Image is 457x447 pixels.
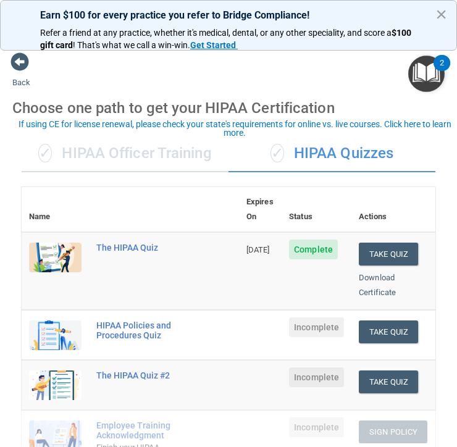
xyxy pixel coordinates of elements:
th: Status [282,187,351,232]
strong: Get Started [190,40,236,50]
button: Take Quiz [359,320,418,343]
span: ✓ [38,144,52,162]
span: Complete [289,240,338,259]
div: Choose one path to get your HIPAA Certification [12,90,445,126]
button: Take Quiz [359,370,418,393]
span: ! That's what we call a win-win. [73,40,190,50]
th: Expires On [239,187,282,232]
div: HIPAA Officer Training [22,135,228,172]
div: Employee Training Acknowledgment [96,420,177,440]
div: The HIPAA Quiz #2 [96,370,177,380]
strong: $100 gift card [40,28,413,50]
span: Incomplete [289,367,344,387]
th: Name [22,187,89,232]
a: Back [12,63,30,87]
p: Earn $100 for every practice you refer to Bridge Compliance! [40,9,417,21]
span: Refer a friend at any practice, whether it's medical, dental, or any other speciality, and score a [40,28,392,38]
button: Close [435,4,447,24]
button: Take Quiz [359,243,418,265]
div: 2 [440,63,444,79]
button: Sign Policy [359,420,427,443]
button: If using CE for license renewal, please check your state's requirements for online vs. live cours... [12,118,457,139]
span: [DATE] [246,245,270,254]
a: Get Started [190,40,238,50]
span: Incomplete [289,317,344,337]
div: The HIPAA Quiz [96,243,177,253]
span: ✓ [270,144,284,162]
a: Download Certificate [359,273,396,297]
div: HIPAA Policies and Procedures Quiz [96,320,177,340]
th: Actions [351,187,435,232]
div: HIPAA Quizzes [228,135,435,172]
div: If using CE for license renewal, please check your state's requirements for online vs. live cours... [14,120,455,137]
button: Open Resource Center, 2 new notifications [408,56,445,92]
span: Incomplete [289,417,344,437]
